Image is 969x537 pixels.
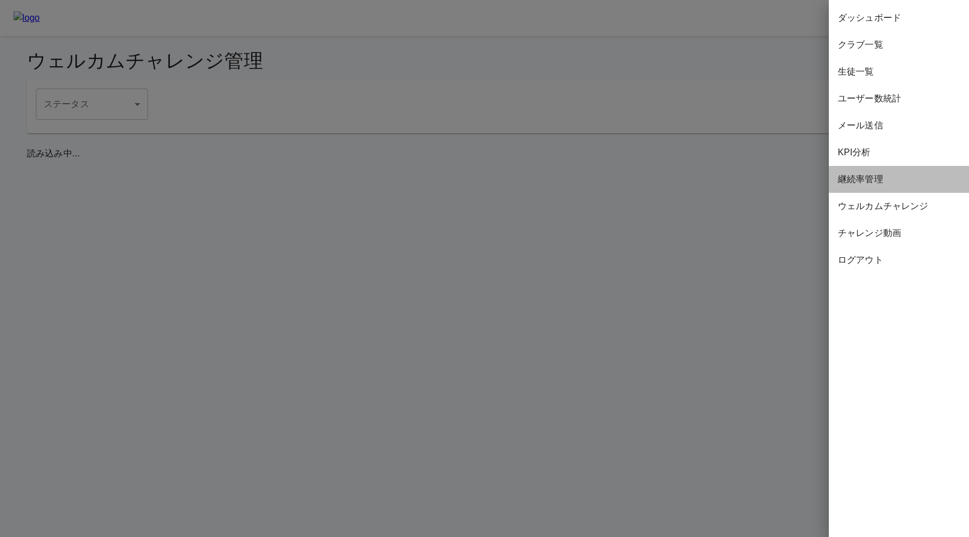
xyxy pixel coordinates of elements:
[838,253,960,267] span: ログアウト
[838,65,960,78] span: 生徒一覧
[829,31,969,58] div: クラブ一覧
[838,38,960,52] span: クラブ一覧
[829,4,969,31] div: ダッシュボード
[838,173,960,186] span: 継続率管理
[829,85,969,112] div: ユーザー数統計
[838,11,960,25] span: ダッシュボード
[838,146,960,159] span: KPI分析
[829,58,969,85] div: 生徒一覧
[838,226,960,240] span: チャレンジ動画
[838,119,960,132] span: メール送信
[829,112,969,139] div: メール送信
[829,139,969,166] div: KPI分析
[829,220,969,247] div: チャレンジ動画
[829,166,969,193] div: 継続率管理
[838,200,960,213] span: ウェルカムチャレンジ
[829,193,969,220] div: ウェルカムチャレンジ
[829,247,969,274] div: ログアウト
[838,92,960,105] span: ユーザー数統計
